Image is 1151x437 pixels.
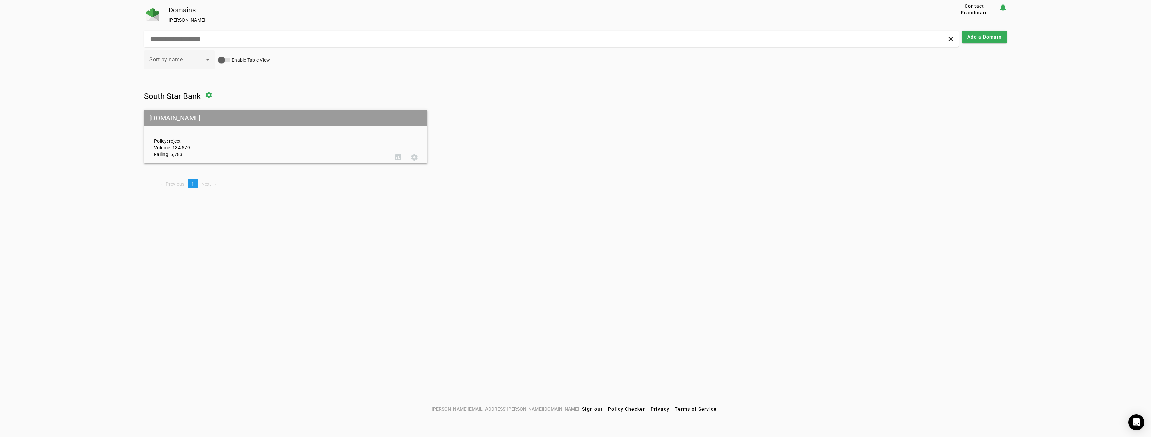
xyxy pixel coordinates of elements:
[432,405,579,413] span: [PERSON_NAME][EMAIL_ADDRESS][PERSON_NAME][DOMAIN_NAME]
[582,406,603,412] span: Sign out
[191,181,194,187] span: 1
[967,33,1002,40] span: Add a Domain
[230,57,270,63] label: Enable Table View
[675,406,717,412] span: Terms of Service
[146,8,159,21] img: Fraudmarc Logo
[651,406,670,412] span: Privacy
[166,181,184,187] span: Previous
[149,56,183,63] span: Sort by name
[1128,414,1144,430] div: Open Intercom Messenger
[144,179,1007,188] nav: Pagination
[672,403,719,415] button: Terms of Service
[390,149,406,165] button: DMARC Report
[169,7,928,13] div: Domains
[950,3,999,15] button: Contact Fraudmarc
[406,149,422,165] button: Settings
[999,3,1007,11] mat-icon: notification_important
[144,3,1007,27] app-page-header: Domains
[608,406,645,412] span: Policy Checker
[953,3,996,16] span: Contact Fraudmarc
[144,92,201,101] span: South Star Bank
[605,403,648,415] button: Policy Checker
[201,181,211,187] span: Next
[144,110,427,126] mat-grid-tile-header: [DOMAIN_NAME]
[169,17,928,23] div: [PERSON_NAME]
[648,403,672,415] button: Privacy
[149,116,390,158] div: Policy: reject Volume: 134,579 Failing: 5,783
[579,403,605,415] button: Sign out
[962,31,1007,43] button: Add a Domain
